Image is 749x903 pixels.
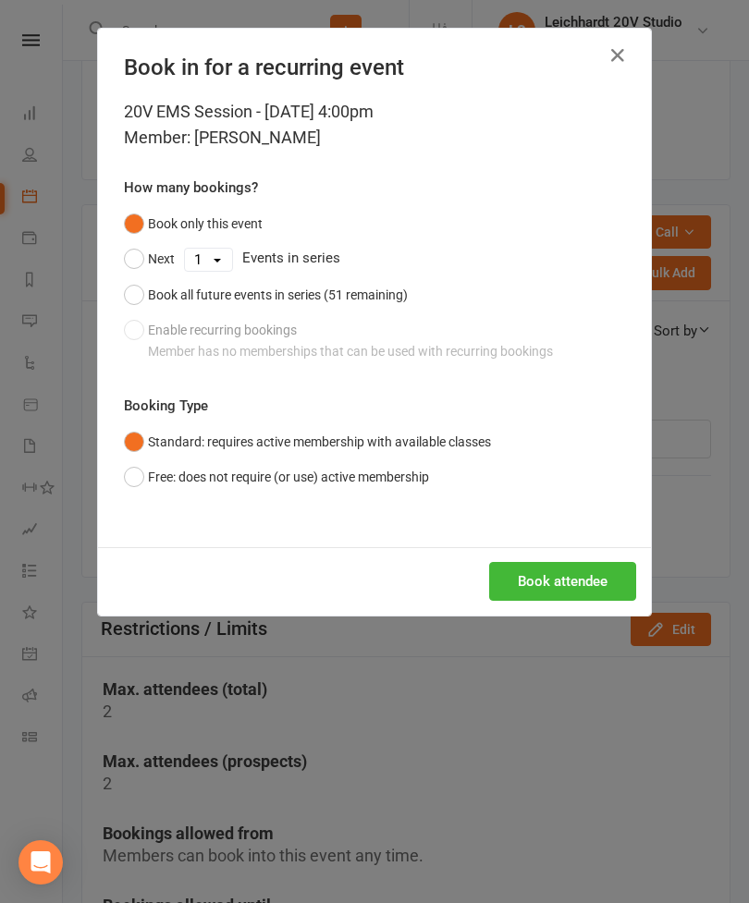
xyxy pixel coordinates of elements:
button: Free: does not require (or use) active membership [124,459,429,494]
div: 20V EMS Session - [DATE] 4:00pm Member: [PERSON_NAME] [124,99,625,151]
h4: Book in for a recurring event [124,55,625,80]
label: How many bookings? [124,177,258,199]
button: Standard: requires active membership with available classes [124,424,491,459]
button: Book only this event [124,206,263,241]
div: Events in series [124,241,625,276]
label: Booking Type [124,395,208,417]
button: Book attendee [489,562,636,601]
button: Next [124,241,175,276]
button: Book all future events in series (51 remaining) [124,277,408,312]
div: Open Intercom Messenger [18,840,63,885]
button: Close [603,41,632,70]
div: Book all future events in series (51 remaining) [148,285,408,305]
